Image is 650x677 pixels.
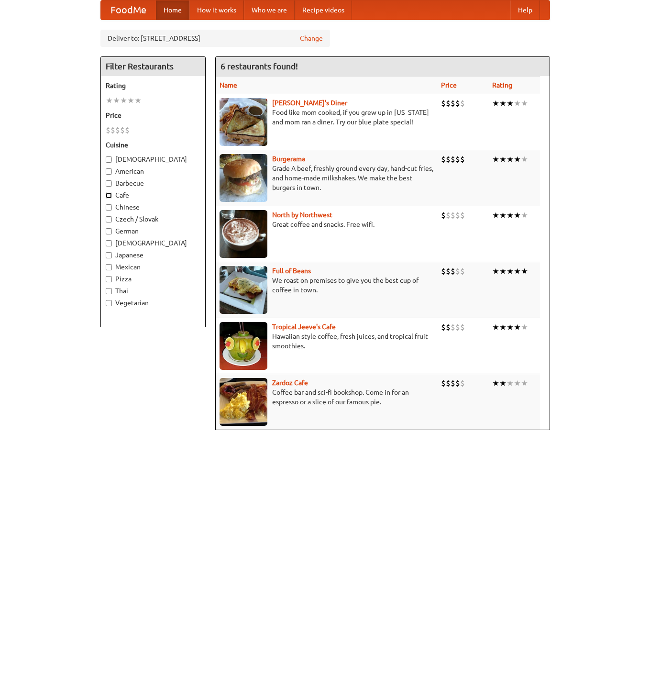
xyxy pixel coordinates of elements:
[272,267,311,275] a: Full of Beans
[510,0,540,20] a: Help
[106,111,200,120] h5: Price
[492,98,499,109] li: ★
[110,125,115,135] li: $
[106,262,200,272] label: Mexican
[295,0,352,20] a: Recipe videos
[451,378,455,388] li: $
[455,98,460,109] li: $
[492,154,499,165] li: ★
[514,322,521,333] li: ★
[455,210,460,221] li: $
[499,322,507,333] li: ★
[460,210,465,221] li: $
[521,154,528,165] li: ★
[106,264,112,270] input: Mexican
[106,250,200,260] label: Japanese
[220,98,267,146] img: sallys.jpg
[441,98,446,109] li: $
[460,98,465,109] li: $
[446,322,451,333] li: $
[507,98,514,109] li: ★
[106,168,112,175] input: American
[220,322,267,370] img: jeeves.jpg
[446,154,451,165] li: $
[441,81,457,89] a: Price
[521,322,528,333] li: ★
[460,378,465,388] li: $
[514,266,521,277] li: ★
[272,323,336,331] b: Tropical Jeeve's Cafe
[244,0,295,20] a: Who we are
[460,154,465,165] li: $
[460,322,465,333] li: $
[492,322,499,333] li: ★
[106,300,112,306] input: Vegetarian
[272,99,347,107] a: [PERSON_NAME]'s Diner
[455,378,460,388] li: $
[507,378,514,388] li: ★
[220,388,433,407] p: Coffee bar and sci-fi bookshop. Come in for an espresso or a slice of our famous pie.
[220,266,267,314] img: beans.jpg
[101,0,156,20] a: FoodMe
[106,228,112,234] input: German
[451,266,455,277] li: $
[113,95,120,106] li: ★
[499,154,507,165] li: ★
[220,332,433,351] p: Hawaiian style coffee, fresh juices, and tropical fruit smoothies.
[514,154,521,165] li: ★
[106,286,200,296] label: Thai
[492,378,499,388] li: ★
[115,125,120,135] li: $
[507,210,514,221] li: ★
[120,125,125,135] li: $
[106,238,200,248] label: [DEMOGRAPHIC_DATA]
[106,125,110,135] li: $
[272,211,332,219] a: North by Northwest
[220,276,433,295] p: We roast on premises to give you the best cup of coffee in town.
[156,0,189,20] a: Home
[272,379,308,387] a: Zardoz Cafe
[514,378,521,388] li: ★
[446,378,451,388] li: $
[492,81,512,89] a: Rating
[441,378,446,388] li: $
[499,98,507,109] li: ★
[220,210,267,258] img: north.jpg
[272,155,305,163] b: Burgerama
[189,0,244,20] a: How it works
[441,154,446,165] li: $
[521,266,528,277] li: ★
[446,210,451,221] li: $
[499,266,507,277] li: ★
[492,266,499,277] li: ★
[106,216,112,222] input: Czech / Slovak
[106,140,200,150] h5: Cuisine
[106,81,200,90] h5: Rating
[106,240,112,246] input: [DEMOGRAPHIC_DATA]
[106,274,200,284] label: Pizza
[441,266,446,277] li: $
[125,125,130,135] li: $
[499,378,507,388] li: ★
[106,190,200,200] label: Cafe
[514,98,521,109] li: ★
[507,154,514,165] li: ★
[300,33,323,43] a: Change
[106,155,200,164] label: [DEMOGRAPHIC_DATA]
[507,266,514,277] li: ★
[220,154,267,202] img: burgerama.jpg
[106,276,112,282] input: Pizza
[492,210,499,221] li: ★
[101,57,205,76] h4: Filter Restaurants
[220,378,267,426] img: zardoz.jpg
[455,266,460,277] li: $
[451,322,455,333] li: $
[220,220,433,229] p: Great coffee and snacks. Free wifi.
[499,210,507,221] li: ★
[127,95,134,106] li: ★
[507,322,514,333] li: ★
